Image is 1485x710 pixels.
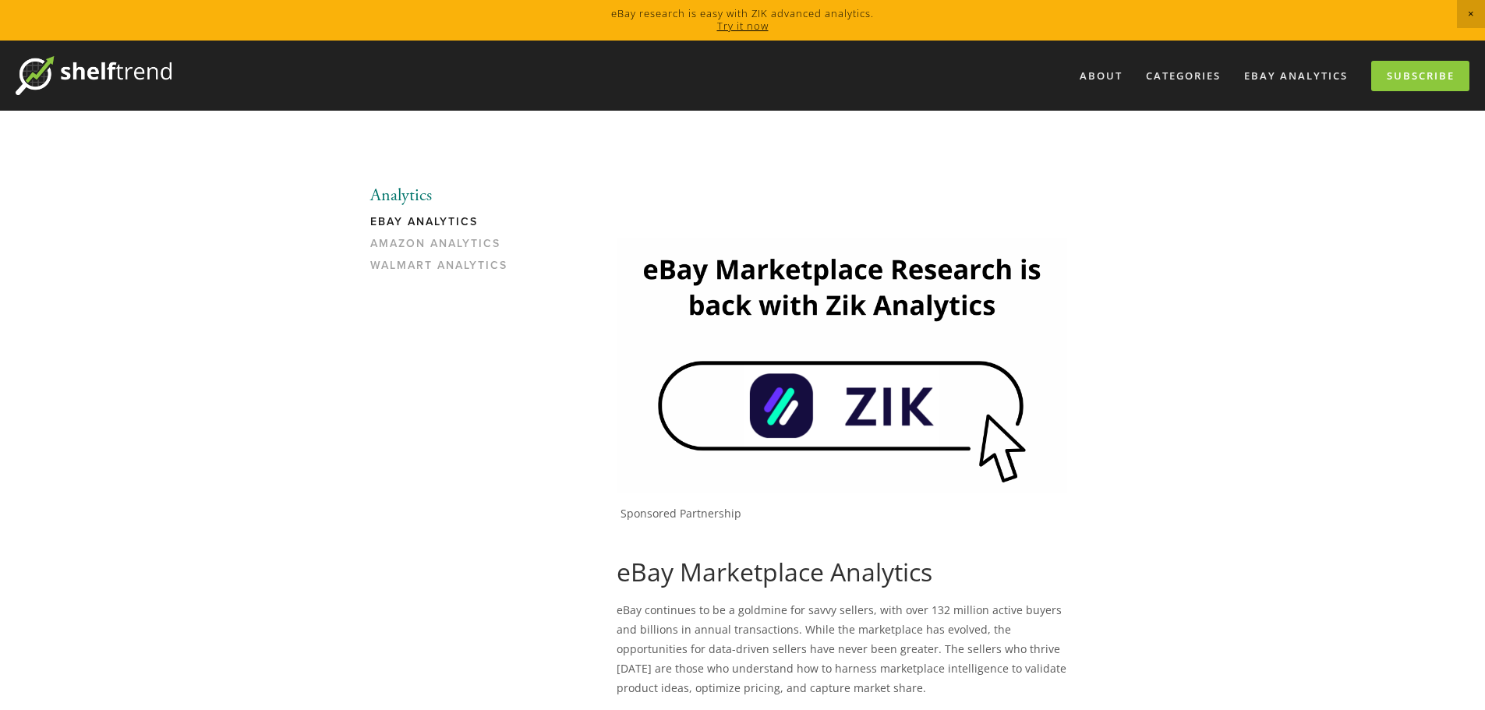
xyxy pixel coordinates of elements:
[1070,63,1133,89] a: About
[621,507,1067,521] p: Sponsored Partnership
[370,259,519,281] a: Walmart Analytics
[617,238,1067,492] img: Zik Analytics Sponsored Ad
[617,557,1067,587] h1: eBay Marketplace Analytics
[717,19,769,33] a: Try it now
[370,185,519,206] li: Analytics
[1136,63,1231,89] div: Categories
[16,56,171,95] img: ShelfTrend
[1371,61,1469,91] a: Subscribe
[370,215,519,237] a: eBay Analytics
[1234,63,1358,89] a: eBay Analytics
[370,237,519,259] a: Amazon Analytics
[617,600,1067,698] p: eBay continues to be a goldmine for savvy sellers, with over 132 million active buyers and billio...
